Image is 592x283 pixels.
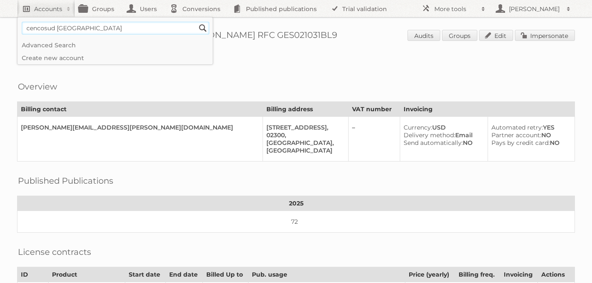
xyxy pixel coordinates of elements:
[404,139,463,147] span: Send automatically:
[17,267,49,282] th: ID
[434,5,477,13] h2: More tools
[349,102,400,117] th: VAT number
[266,131,341,139] div: 02300,
[165,267,202,282] th: End date
[507,5,562,13] h2: [PERSON_NAME]
[349,117,400,162] td: –
[17,55,575,63] div: Price shoes [GEOGRAPHIC_DATA]
[18,80,57,93] h2: Overview
[400,102,575,117] th: Invoicing
[405,267,455,282] th: Price (yearly)
[48,267,125,282] th: Product
[442,30,477,41] a: Groups
[17,39,213,52] a: Advanced Search
[17,102,263,117] th: Billing contact
[34,5,62,13] h2: Accounts
[17,52,213,64] a: Create new account
[18,245,91,258] h2: License contracts
[479,30,513,41] a: Edit
[404,124,432,131] span: Currency:
[202,267,248,282] th: Billed Up to
[18,174,113,187] h2: Published Publications
[17,196,575,211] th: 2025
[248,267,405,282] th: Pub. usage
[491,124,543,131] span: Automated retry:
[266,139,341,147] div: [GEOGRAPHIC_DATA],
[407,30,440,41] a: Audits
[125,267,165,282] th: Start date
[404,131,455,139] span: Delivery method:
[17,30,575,43] h1: Account 92875: GRUPO EMPRESARIAL [PERSON_NAME] RFC GES021031BL9
[491,139,568,147] div: NO
[455,267,500,282] th: Billing freq.
[515,30,575,41] a: Impersonate
[17,211,575,233] td: 72
[491,131,568,139] div: NO
[491,124,568,131] div: YES
[491,139,550,147] span: Pays by credit card:
[537,267,575,282] th: Actions
[404,139,481,147] div: NO
[404,124,481,131] div: USD
[266,147,341,154] div: [GEOGRAPHIC_DATA]
[404,131,481,139] div: Email
[500,267,537,282] th: Invoicing
[266,124,341,131] div: [STREET_ADDRESS],
[196,22,209,35] input: Search
[263,102,348,117] th: Billing address
[21,124,256,131] div: [PERSON_NAME][EMAIL_ADDRESS][PERSON_NAME][DOMAIN_NAME]
[491,131,541,139] span: Partner account:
